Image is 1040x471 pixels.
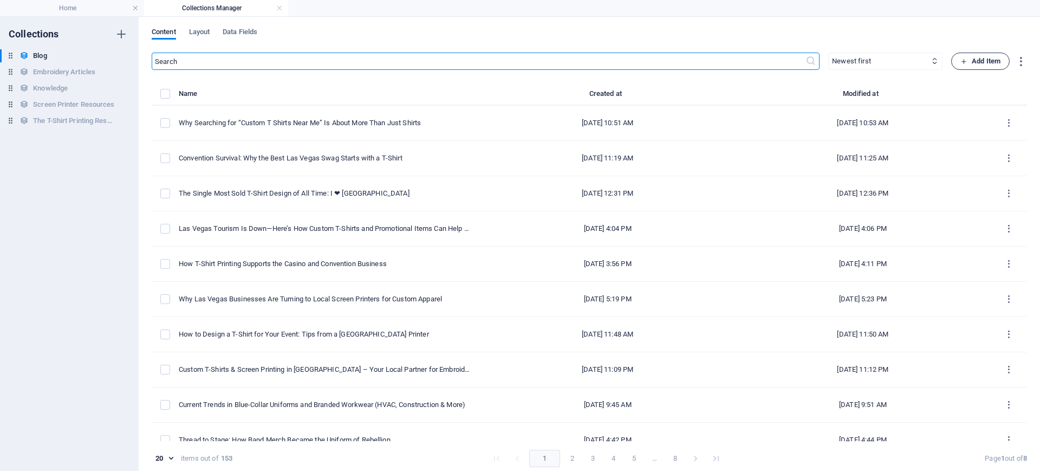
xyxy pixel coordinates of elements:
div: … [646,454,663,463]
button: Go to next page [687,450,704,467]
strong: 1 [1001,454,1005,462]
div: Current Trends in Blue-Collar Uniforms and Branded Workwear (HVAC, Construction & More) [179,400,471,410]
div: [DATE] 5:23 PM [744,294,981,304]
button: Go to page 8 [666,450,684,467]
button: page 1 [529,450,560,467]
button: Add Item [951,53,1010,70]
button: Go to page 5 [625,450,642,467]
div: [DATE] 11:25 AM [744,153,981,163]
div: 20 [152,454,177,463]
nav: pagination navigation [486,450,726,467]
span: Layout [189,25,210,41]
div: The Single Most Sold T-Shirt Design of All Time: I ❤ NY [179,189,471,198]
div: How T-Shirt Printing Supports the Casino and Convention Business [179,259,471,269]
div: Convention Survival: Why the Best Las Vegas Swag Starts with a T-Shirt [179,153,471,163]
th: Name [179,87,480,106]
h6: Embroidery Articles [33,66,95,79]
div: Why Las Vegas Businesses Are Turning to Local Screen Printers for Custom Apparel [179,294,471,304]
div: Custom T-Shirts & Screen Printing in Las Vegas – Your Local Partner for Embroidery, DTF & DTG [179,365,471,375]
div: Las Vegas Tourism Is Down—Here’s How Custom T-Shirts and Promotional Items Can Help Your Business... [179,224,471,234]
div: [DATE] 11:50 AM [744,330,981,339]
div: [DATE] 12:31 PM [489,189,726,198]
div: [DATE] 4:06 PM [744,224,981,234]
div: [DATE] 11:12 PM [744,365,981,375]
input: Search [152,53,805,70]
div: [DATE] 11:19 AM [489,153,726,163]
div: [DATE] 9:45 AM [489,400,726,410]
i: Create new collection [115,28,128,41]
div: [DATE] 3:56 PM [489,259,726,269]
div: [DATE] 11:09 PM [489,365,726,375]
div: items out of [181,454,219,463]
span: Add Item [960,55,1000,68]
div: [DATE] 5:19 PM [489,294,726,304]
button: Go to page 3 [584,450,601,467]
th: Modified at [735,87,990,106]
strong: 153 [221,454,232,463]
button: Go to page 2 [563,450,581,467]
div: Page out of [985,454,1027,463]
div: [DATE] 4:11 PM [744,259,981,269]
span: Content [152,25,176,41]
h6: Blog [33,49,47,62]
div: [DATE] 4:04 PM [489,224,726,234]
div: [DATE] 10:53 AM [744,118,981,128]
div: [DATE] 4:42 PM [489,435,726,445]
span: Data Fields [223,25,257,41]
h6: Screen Printer Resources [33,98,114,111]
th: Created at [480,87,735,106]
div: [DATE] 10:51 AM [489,118,726,128]
button: Go to page 4 [604,450,622,467]
h6: Collections [9,28,59,41]
div: Thread to Stage: How Band Merch Became the Uniform of Rebellion [179,435,471,445]
button: Go to last page [707,450,725,467]
div: [DATE] 11:48 AM [489,330,726,339]
div: [DATE] 4:44 PM [744,435,981,445]
strong: 8 [1023,454,1027,462]
div: [DATE] 12:36 PM [744,189,981,198]
h6: Knowledge [33,82,68,95]
div: [DATE] 9:51 AM [744,400,981,410]
div: Why Searching for “Custom T Shirts Near Me” Is About More Than Just Shirts [179,118,471,128]
div: How to Design a T-Shirt for Your Event: Tips from a Las Vegas Printer [179,330,471,339]
h4: Collections Manager [144,2,288,14]
h6: The T-Shirt Printing Resource Hub: Your Go-To Guide [33,114,114,127]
